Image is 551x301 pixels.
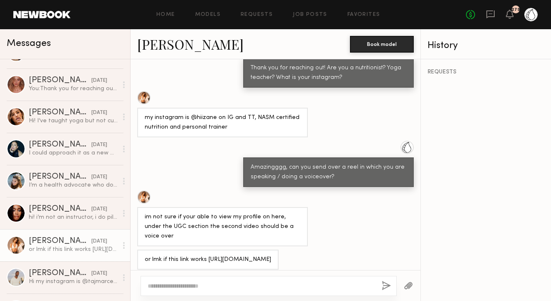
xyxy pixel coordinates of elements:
[29,213,118,221] div: hi! i’m not an instructor, i do pilates regularly. my instagram is @jordinmeredith
[91,270,107,278] div: [DATE]
[29,117,118,125] div: Hi! I’ve taught yoga but not currently a teacher. @itsjacquelinereyes
[91,77,107,85] div: [DATE]
[251,63,406,83] div: Thank you for reaching out! Are you a nutritionist? Yoga teacher? What is your instagram?
[91,205,107,213] div: [DATE]
[91,238,107,245] div: [DATE]
[145,212,300,241] div: im not sure if your able to view my profile on here, under the UGC section the second video shoul...
[347,12,380,18] a: Favorites
[29,237,91,245] div: [PERSON_NAME]
[29,85,118,93] div: You: Thank you for reaching out! Whats your instagram? Are you a nutritionist? Yoga teacher? etc.
[293,12,327,18] a: Job Posts
[29,173,91,181] div: [PERSON_NAME]
[7,39,51,48] span: Messages
[91,109,107,117] div: [DATE]
[29,149,118,157] div: I could approach it as a new mom I’ve taken chlorophyll during pregnancy too
[29,269,91,278] div: [PERSON_NAME]
[137,35,244,53] a: [PERSON_NAME]
[511,8,520,12] div: 279
[428,69,544,75] div: REQUESTS
[350,36,414,53] button: Book model
[91,141,107,149] div: [DATE]
[29,278,118,286] div: Hi my instagram is @tajmarcel I am a wellness coach and nutritionist.
[29,181,118,189] div: I’m a health advocate who does yoga every day! My instagram is @keanamarie_
[29,109,91,117] div: [PERSON_NAME]
[156,12,175,18] a: Home
[428,41,544,51] div: History
[145,113,300,132] div: my instagram is @hiizane on IG and TT, NASM certified nutrition and personal trainer
[91,173,107,181] div: [DATE]
[350,40,414,47] a: Book model
[29,141,91,149] div: [PERSON_NAME]
[29,245,118,253] div: or lmk if this link works [URL][DOMAIN_NAME]
[29,205,91,213] div: [PERSON_NAME]
[145,255,271,265] div: or lmk if this link works [URL][DOMAIN_NAME]
[29,76,91,85] div: [PERSON_NAME]
[195,12,221,18] a: Models
[241,12,273,18] a: Requests
[251,163,406,182] div: Amazingggg, can you send over a reel in which you are speaking / doing a voiceover?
